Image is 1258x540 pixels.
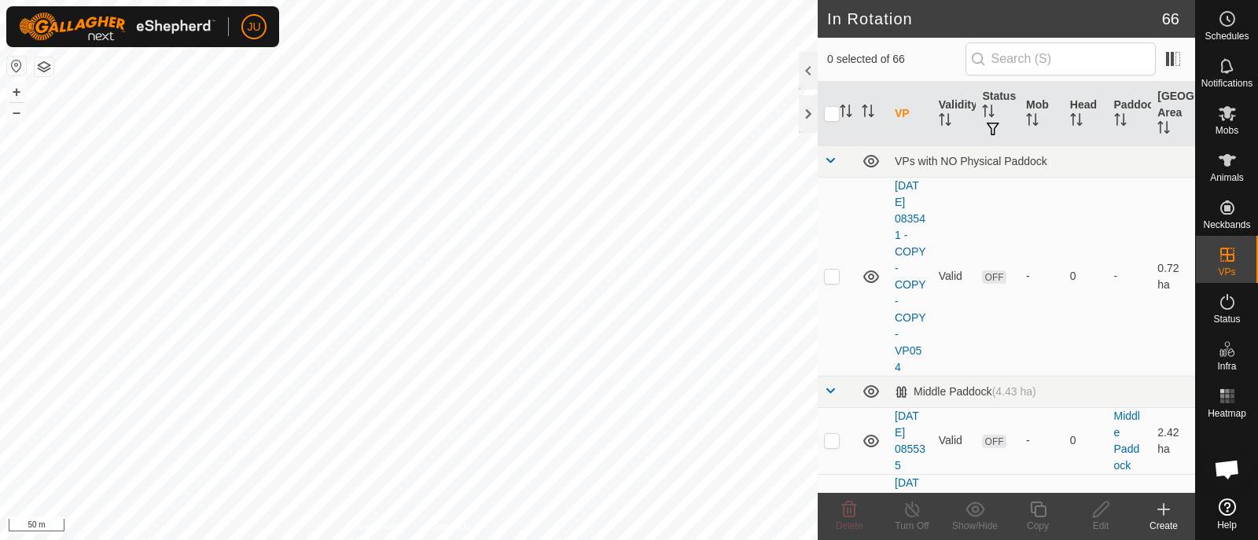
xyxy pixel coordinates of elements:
input: Search (S) [966,42,1156,75]
td: 0 [1064,177,1108,376]
th: VP [888,82,932,146]
div: - [1026,268,1058,285]
th: Paddock [1108,82,1152,146]
p-sorticon: Activate to sort [1157,123,1170,136]
span: Help [1217,520,1237,530]
h2: In Rotation [827,9,1162,28]
p-sorticon: Activate to sort [982,107,995,119]
span: Infra [1217,362,1236,371]
button: – [7,103,26,122]
span: Schedules [1205,31,1249,41]
span: 0 selected of 66 [827,51,966,68]
th: Status [976,82,1020,146]
a: Help [1196,492,1258,536]
p-sorticon: Activate to sort [862,107,874,119]
td: 0 [1064,407,1108,474]
p-sorticon: Activate to sort [1026,116,1039,128]
span: OFF [982,435,1006,448]
div: Copy [1006,519,1069,533]
td: 0.72 ha [1151,177,1195,376]
th: Validity [932,82,977,146]
div: Middle Paddock [895,385,1036,399]
span: Delete [836,520,863,531]
div: Create [1132,519,1195,533]
span: (4.43 ha) [992,385,1036,398]
a: Privacy Policy [347,520,406,534]
div: Edit [1069,519,1132,533]
p-sorticon: Activate to sort [1114,116,1127,128]
p-sorticon: Activate to sort [840,107,852,119]
button: Reset Map [7,57,26,75]
th: Head [1064,82,1108,146]
span: 66 [1162,7,1179,31]
a: [DATE] 083541 - COPY - COPY - COPY-VP054 [895,179,926,373]
td: 2.42 ha [1151,407,1195,474]
span: Neckbands [1203,220,1250,230]
span: Mobs [1216,126,1238,135]
span: Heatmap [1208,409,1246,418]
p-sorticon: Activate to sort [1070,116,1083,128]
td: - [1108,177,1152,376]
p-sorticon: Activate to sort [939,116,951,128]
img: Gallagher Logo [19,13,215,41]
a: Contact Us [425,520,471,534]
button: Map Layers [35,57,53,76]
button: + [7,83,26,101]
span: OFF [982,270,1006,284]
a: [DATE] 085535 [895,410,925,472]
span: JU [247,19,260,35]
div: VPs with NO Physical Paddock [895,155,1189,167]
div: Turn Off [881,519,943,533]
span: Animals [1210,173,1244,182]
div: Open chat [1204,446,1251,493]
span: VPs [1218,267,1235,277]
td: Valid [932,407,977,474]
th: Mob [1020,82,1064,146]
span: Status [1213,314,1240,324]
a: Middle Paddock [1114,410,1140,472]
div: - [1026,432,1058,449]
div: Show/Hide [943,519,1006,533]
span: Notifications [1201,79,1252,88]
td: Valid [932,177,977,376]
th: [GEOGRAPHIC_DATA] Area [1151,82,1195,146]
